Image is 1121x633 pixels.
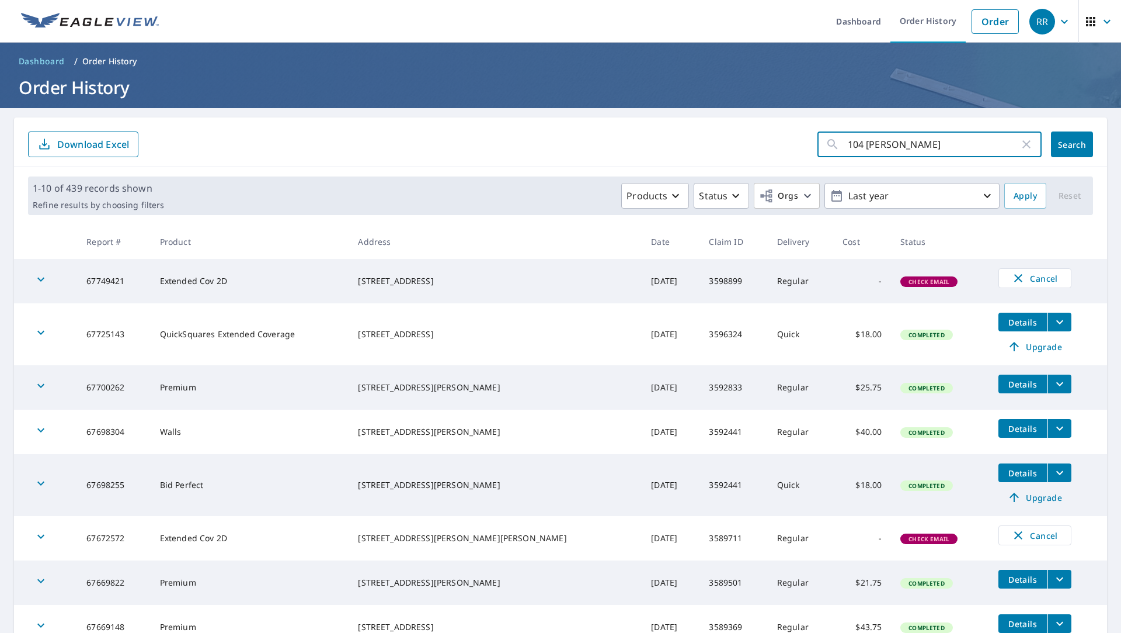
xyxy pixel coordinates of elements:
[768,365,833,410] td: Regular
[1047,419,1071,438] button: filesDropdownBtn-67698304
[901,624,951,632] span: Completed
[768,561,833,605] td: Regular
[1005,468,1040,479] span: Details
[642,454,699,516] td: [DATE]
[768,224,833,259] th: Delivery
[901,579,951,587] span: Completed
[833,259,891,303] td: -
[694,183,749,209] button: Status
[699,410,767,454] td: 3592441
[1060,139,1084,150] span: Search
[626,189,667,203] p: Products
[768,454,833,516] td: Quick
[14,52,69,71] a: Dashboard
[642,365,699,410] td: [DATE]
[1047,463,1071,482] button: filesDropdownBtn-67698255
[844,186,980,206] p: Last year
[151,561,349,605] td: Premium
[1005,574,1040,585] span: Details
[151,454,349,516] td: Bid Perfect
[998,419,1047,438] button: detailsBtn-67698304
[1047,614,1071,633] button: filesDropdownBtn-67669148
[998,525,1071,545] button: Cancel
[998,614,1047,633] button: detailsBtn-67669148
[349,224,642,259] th: Address
[74,54,78,68] li: /
[768,516,833,561] td: Regular
[998,570,1047,589] button: detailsBtn-67669822
[14,75,1107,99] h1: Order History
[768,410,833,454] td: Regular
[1005,317,1040,328] span: Details
[901,535,956,543] span: Check Email
[699,454,767,516] td: 3592441
[1005,340,1064,354] span: Upgrade
[77,516,150,561] td: 67672572
[901,278,956,286] span: Check Email
[1047,313,1071,331] button: filesDropdownBtn-67725143
[1011,528,1059,542] span: Cancel
[1011,271,1059,285] span: Cancel
[998,375,1047,393] button: detailsBtn-67700262
[358,275,632,287] div: [STREET_ADDRESS]
[998,313,1047,331] button: detailsBtn-67725143
[77,410,150,454] td: 67698304
[1005,490,1064,504] span: Upgrade
[699,516,767,561] td: 3589711
[699,189,727,203] p: Status
[77,561,150,605] td: 67669822
[833,561,891,605] td: $21.75
[768,259,833,303] td: Regular
[699,303,767,365] td: 3596324
[151,303,349,365] td: QuickSquares Extended Coverage
[151,410,349,454] td: Walls
[621,183,689,209] button: Products
[1047,375,1071,393] button: filesDropdownBtn-67700262
[998,268,1071,288] button: Cancel
[358,577,632,589] div: [STREET_ADDRESS][PERSON_NAME]
[699,224,767,259] th: Claim ID
[1029,9,1055,34] div: RR
[151,516,349,561] td: Extended Cov 2D
[151,365,349,410] td: Premium
[699,365,767,410] td: 3592833
[77,303,150,365] td: 67725143
[642,516,699,561] td: [DATE]
[33,181,164,195] p: 1-10 of 439 records shown
[1004,183,1046,209] button: Apply
[848,128,1019,161] input: Address, Report #, Claim ID, etc.
[358,532,632,544] div: [STREET_ADDRESS][PERSON_NAME][PERSON_NAME]
[972,9,1019,34] a: Order
[699,259,767,303] td: 3598899
[77,365,150,410] td: 67700262
[1014,189,1037,203] span: Apply
[642,561,699,605] td: [DATE]
[901,428,951,437] span: Completed
[19,56,65,67] span: Dashboard
[358,479,632,491] div: [STREET_ADDRESS][PERSON_NAME]
[642,303,699,365] td: [DATE]
[642,224,699,259] th: Date
[1005,618,1040,629] span: Details
[21,13,159,30] img: EV Logo
[754,183,820,209] button: Orgs
[358,621,632,633] div: [STREET_ADDRESS]
[151,224,349,259] th: Product
[699,561,767,605] td: 3589501
[833,303,891,365] td: $18.00
[998,488,1071,507] a: Upgrade
[642,259,699,303] td: [DATE]
[1005,379,1040,390] span: Details
[642,410,699,454] td: [DATE]
[358,328,632,340] div: [STREET_ADDRESS]
[998,463,1047,482] button: detailsBtn-67698255
[1051,132,1093,157] button: Search
[833,454,891,516] td: $18.00
[1047,570,1071,589] button: filesDropdownBtn-67669822
[833,410,891,454] td: $40.00
[358,382,632,393] div: [STREET_ADDRESS][PERSON_NAME]
[151,259,349,303] td: Extended Cov 2D
[28,132,138,157] button: Download Excel
[1005,423,1040,434] span: Details
[833,516,891,561] td: -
